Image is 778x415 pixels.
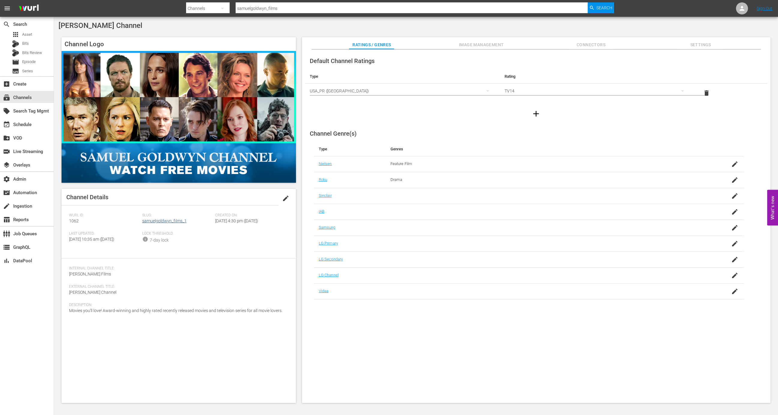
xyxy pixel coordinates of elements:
[3,203,10,210] span: Ingestion
[62,51,296,183] img: Samuel Goldwyn Channel
[386,142,696,156] th: Genres
[150,237,169,243] div: 7-day lock
[699,86,714,100] button: delete
[22,59,36,65] span: Episode
[22,41,29,47] span: Bits
[3,94,10,101] span: Channels
[3,134,10,142] span: VOD
[69,303,285,308] span: Description:
[505,83,690,99] div: TV14
[12,68,19,75] span: Series
[678,41,723,49] span: Settings
[142,218,187,223] a: samuelgoldwyn_films_1
[69,213,139,218] span: Wurl ID:
[319,225,336,230] a: Samsung
[319,161,332,166] a: Nielsen
[22,68,33,74] span: Series
[568,41,614,49] span: Connectors
[142,236,148,242] span: info
[142,213,213,218] span: Slug:
[3,161,10,169] span: Overlays
[319,273,339,277] a: LG Channel
[69,272,111,276] span: [PERSON_NAME] Films
[12,40,19,47] div: Bits
[69,290,116,295] span: [PERSON_NAME] Channel
[314,142,386,156] th: Type
[3,107,10,115] span: Search Tag Mgmt
[142,231,213,236] span: Lock Threshold:
[757,6,772,11] a: Sign Out
[22,50,42,56] span: Bits Review
[319,257,343,261] a: LG Secondary
[3,189,10,196] span: Automation
[215,213,285,218] span: Created On:
[69,231,139,236] span: Last Updated:
[66,194,108,201] span: Channel Details
[3,21,10,28] span: Search
[767,190,778,225] button: Open Feedback Widget
[3,230,10,237] span: Job Queues
[3,121,10,128] span: Schedule
[596,2,612,13] span: Search
[310,130,357,137] span: Channel Genre(s)
[12,49,19,56] div: Bits Review
[4,5,11,12] span: menu
[319,241,338,245] a: LG Primary
[310,57,375,65] span: Default Channel Ratings
[3,80,10,88] span: Create
[22,32,32,38] span: Asset
[12,31,19,38] span: Asset
[459,41,504,49] span: Image Management
[319,209,324,214] a: IAB
[703,89,710,97] span: delete
[3,216,10,223] span: Reports
[279,191,293,206] button: edit
[59,21,142,30] span: [PERSON_NAME] Channel
[69,308,282,313] span: Movies you'll love! Award-winning and highly rated recently released movies and television series...
[310,83,495,99] div: USA_PR ([GEOGRAPHIC_DATA])
[282,195,289,202] span: edit
[3,148,10,155] span: Live Streaming
[319,193,332,198] a: Sinclair
[69,266,285,271] span: Internal Channel Title:
[3,176,10,183] span: Admin
[305,69,767,102] table: simple table
[349,41,394,49] span: Ratings / Genres
[69,218,79,223] span: 1062
[319,289,329,293] a: Vidaa
[500,69,695,84] th: Rating
[3,244,10,251] span: GraphQL
[215,218,258,223] span: [DATE] 4:30 pm ([DATE])
[588,2,614,13] button: Search
[12,59,19,66] span: Episode
[305,69,500,84] th: Type
[3,257,10,264] span: DataPool
[319,177,327,182] a: Roku
[69,284,285,289] span: External Channel Title:
[69,237,114,242] span: [DATE] 10:35 am ([DATE])
[62,37,296,51] h4: Channel Logo
[14,2,43,16] img: ans4CAIJ8jUAAAAAAAAAAAAAAAAAAAAAAAAgQb4GAAAAAAAAAAAAAAAAAAAAAAAAJMjXAAAAAAAAAAAAAAAAAAAAAAAAgAT5G...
